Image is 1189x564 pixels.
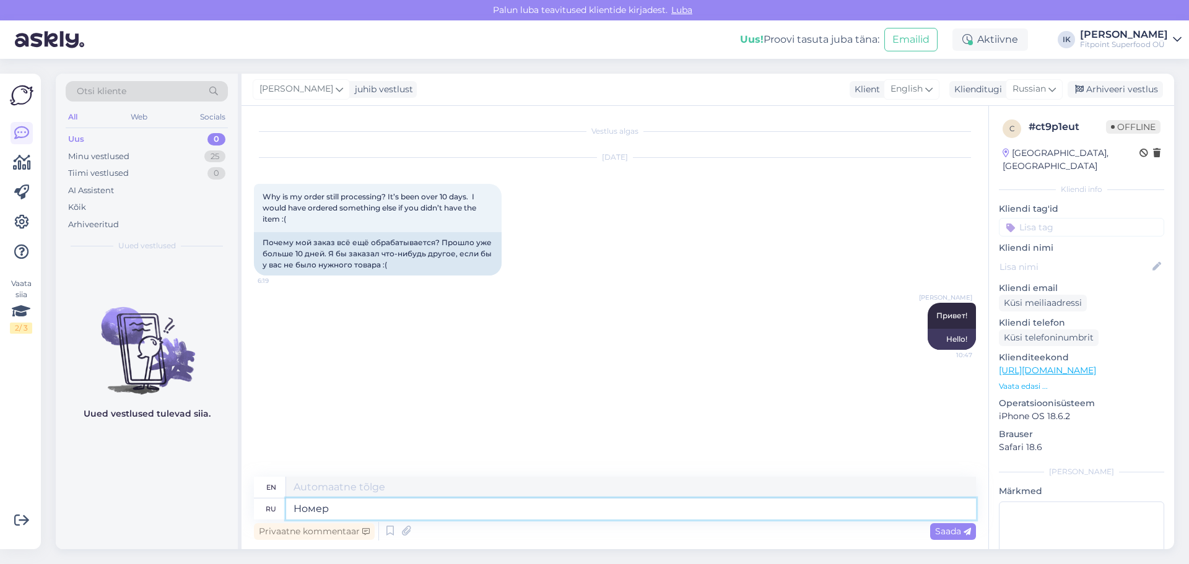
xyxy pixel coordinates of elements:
[10,84,33,107] img: Askly Logo
[286,498,976,519] textarea: Номер
[66,109,80,125] div: All
[884,28,938,51] button: Emailid
[999,428,1164,441] p: Brauser
[740,33,764,45] b: Uus!
[84,407,211,420] p: Uued vestlused tulevad siia.
[740,32,879,47] div: Proovi tasuta juba täna:
[999,365,1096,376] a: [URL][DOMAIN_NAME]
[77,85,126,98] span: Otsi kliente
[999,381,1164,392] p: Vaata edasi ...
[258,276,304,285] span: 6:19
[1013,82,1046,96] span: Russian
[919,293,972,302] span: [PERSON_NAME]
[999,295,1087,311] div: Küsi meiliaadressi
[263,192,478,223] span: Why is my order still processing? It’s been over 10 days. I would have ordered something else if ...
[999,202,1164,215] p: Kliendi tag'id
[949,83,1002,96] div: Klienditugi
[928,329,976,350] div: Hello!
[266,477,276,498] div: en
[999,184,1164,195] div: Kliendi info
[935,526,971,537] span: Saada
[207,133,225,145] div: 0
[68,150,129,163] div: Minu vestlused
[254,126,976,137] div: Vestlus algas
[254,152,976,163] div: [DATE]
[128,109,150,125] div: Web
[1029,119,1106,134] div: # ct9p1eut
[68,219,119,231] div: Arhiveeritud
[266,498,276,519] div: ru
[952,28,1028,51] div: Aktiivne
[1106,120,1161,134] span: Offline
[118,240,176,251] span: Uued vestlused
[1080,30,1168,40] div: [PERSON_NAME]
[207,167,225,180] div: 0
[1009,124,1015,133] span: c
[999,316,1164,329] p: Kliendi telefon
[204,150,225,163] div: 25
[999,351,1164,364] p: Klienditeekond
[254,232,502,275] div: Почему мой заказ всё ещё обрабатывается? Прошло уже больше 10 дней. Я бы заказал что-нибудь друго...
[350,83,413,96] div: juhib vestlust
[850,83,880,96] div: Klient
[1000,260,1150,274] input: Lisa nimi
[254,523,375,540] div: Privaatne kommentaar
[56,285,238,396] img: No chats
[68,167,129,180] div: Tiimi vestlused
[68,184,114,197] div: AI Assistent
[1058,31,1075,48] div: IK
[68,133,84,145] div: Uus
[999,441,1164,454] p: Safari 18.6
[999,218,1164,236] input: Lisa tag
[936,311,967,320] span: Привет!
[198,109,228,125] div: Socials
[999,466,1164,477] div: [PERSON_NAME]
[999,329,1099,346] div: Küsi telefoninumbrit
[1003,147,1139,173] div: [GEOGRAPHIC_DATA], [GEOGRAPHIC_DATA]
[999,397,1164,410] p: Operatsioonisüsteem
[1080,30,1182,50] a: [PERSON_NAME]Fitpoint Superfood OÜ
[259,82,333,96] span: [PERSON_NAME]
[999,485,1164,498] p: Märkmed
[999,282,1164,295] p: Kliendi email
[10,323,32,334] div: 2 / 3
[926,350,972,360] span: 10:47
[999,241,1164,254] p: Kliendi nimi
[1080,40,1168,50] div: Fitpoint Superfood OÜ
[68,201,86,214] div: Kõik
[999,410,1164,423] p: iPhone OS 18.6.2
[1068,81,1163,98] div: Arhiveeri vestlus
[891,82,923,96] span: English
[10,278,32,334] div: Vaata siia
[668,4,696,15] span: Luba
